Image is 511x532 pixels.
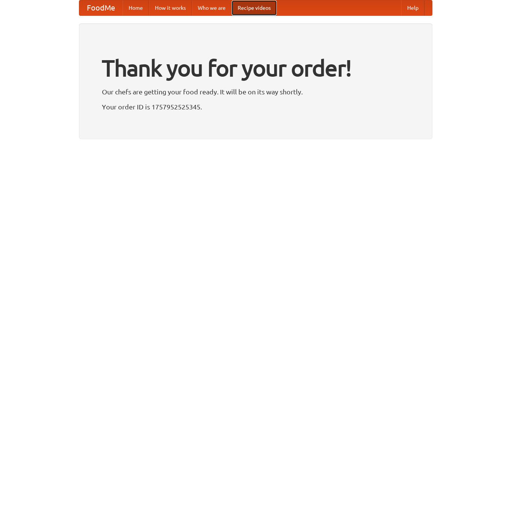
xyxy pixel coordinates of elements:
[102,50,409,86] h1: Thank you for your order!
[102,101,409,112] p: Your order ID is 1757952525345.
[192,0,232,15] a: Who we are
[102,86,409,97] p: Our chefs are getting your food ready. It will be on its way shortly.
[123,0,149,15] a: Home
[79,0,123,15] a: FoodMe
[232,0,277,15] a: Recipe videos
[149,0,192,15] a: How it works
[401,0,425,15] a: Help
